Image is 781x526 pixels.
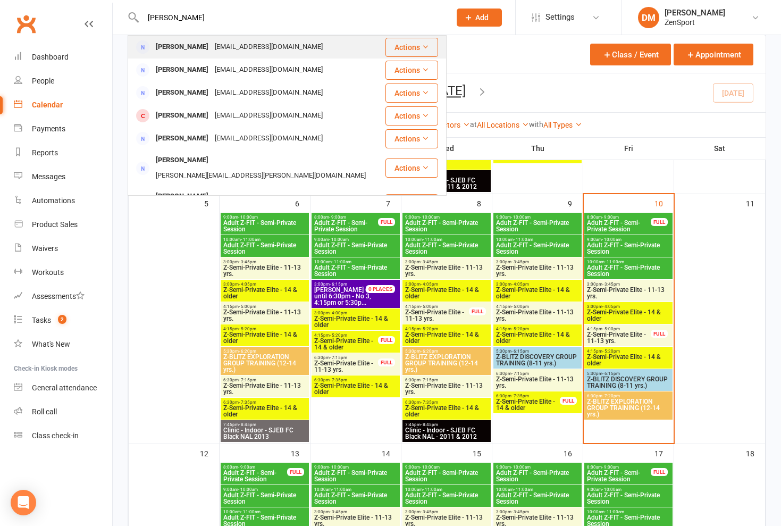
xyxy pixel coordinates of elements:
[32,148,58,157] div: Reports
[496,331,580,344] span: Z-Semi-Private Elite - 14 & older
[511,371,529,376] span: - 7:15pm
[14,165,112,189] a: Messages
[511,215,531,220] span: - 10:00am
[651,218,668,226] div: FULL
[496,287,580,299] span: Z-Semi-Private Elite - 14 & older
[223,465,288,470] span: 8:00am
[212,85,326,101] div: [EMAIL_ADDRESS][DOMAIN_NAME]
[223,427,307,440] span: Clinic - Indoor - SJEB FC Black NAL 2013
[496,510,580,514] span: 3:00pm
[586,237,670,242] span: 9:00am
[239,327,256,331] span: - 5:20pm
[32,124,65,133] div: Payments
[405,382,489,395] span: Z-Semi-Private Elite - 11-13 yrs.
[314,382,398,395] span: Z-Semi-Private Elite - 14 & older
[314,378,398,382] span: 6:30pm
[423,237,442,242] span: - 11:00am
[239,400,256,405] span: - 7:35pm
[405,427,489,440] span: Clinic - Indoor - SJEB FC Black NAL - 2011 & 2012
[239,422,256,427] span: - 8:45pm
[477,121,529,129] a: All Locations
[32,172,65,181] div: Messages
[496,309,580,322] span: Z-Semi-Private Elite - 11-13 yrs.
[602,487,622,492] span: - 10:00am
[420,215,440,220] span: - 10:00am
[14,69,112,93] a: People
[405,470,489,482] span: Adult Z-FIT - Semi-Private Session
[378,358,395,366] div: FULL
[602,215,619,220] span: - 9:00am
[314,220,379,232] span: Adult Z-FIT - Semi-Private Session
[314,264,398,277] span: Adult Z-FIT - Semi-Private Session
[32,196,75,205] div: Automations
[314,465,398,470] span: 9:00am
[385,61,438,80] button: Actions
[496,371,580,376] span: 6:30pm
[511,260,529,264] span: - 3:45pm
[674,137,766,160] th: Sat
[32,340,70,348] div: What's New
[366,285,395,293] div: 0 PLACES
[241,237,261,242] span: - 11:00am
[140,10,443,25] input: Search...
[651,330,668,338] div: FULL
[32,53,69,61] div: Dashboard
[223,510,307,514] span: 10:00am
[604,260,624,264] span: - 11:00am
[212,131,326,146] div: [EMAIL_ADDRESS][DOMAIN_NAME]
[496,470,580,482] span: Adult Z-FIT - Semi-Private Session
[32,101,63,109] div: Calendar
[14,141,112,165] a: Reports
[665,18,725,27] div: ZenSport
[329,215,346,220] span: - 9:00am
[405,242,489,255] span: Adult Z-FIT - Semi-Private Session
[238,215,258,220] span: - 10:00am
[586,487,670,492] span: 9:00am
[223,487,307,492] span: 9:00am
[223,378,307,382] span: 6:30pm
[405,492,489,505] span: Adult Z-FIT - Semi-Private Session
[385,106,438,126] button: Actions
[14,376,112,400] a: General attendance kiosk mode
[314,492,398,505] span: Adult Z-FIT - Semi-Private Session
[223,422,307,427] span: 7:45pm
[153,153,212,168] div: [PERSON_NAME]
[332,260,351,264] span: - 11:00am
[223,349,307,354] span: 5:30pm
[586,242,670,255] span: Adult Z-FIT - Semi-Private Session
[421,422,438,427] span: - 8:45pm
[405,304,469,309] span: 4:15pm
[153,62,212,78] div: [PERSON_NAME]
[405,422,489,427] span: 7:45pm
[14,261,112,285] a: Workouts
[496,394,560,398] span: 6:30pm
[602,304,620,309] span: - 4:05pm
[590,44,671,65] button: Class / Event
[239,378,256,382] span: - 7:15pm
[11,490,36,515] div: Open Intercom Messenger
[405,309,469,322] span: Z-Semi-Private Elite - 11-13 yrs.
[405,400,489,405] span: 6:30pm
[602,282,620,287] span: - 3:45pm
[560,397,577,405] div: FULL
[473,444,492,462] div: 15
[496,304,580,309] span: 4:15pm
[32,407,57,416] div: Roll call
[421,282,438,287] span: - 4:05pm
[239,304,256,309] span: - 5:00pm
[385,38,438,57] button: Actions
[545,5,575,29] span: Settings
[511,282,529,287] span: - 4:05pm
[291,444,310,462] div: 13
[405,327,489,331] span: 4:15pm
[586,260,670,264] span: 10:00am
[586,398,670,418] span: Z-BLITZ EXPLORATION GROUP TRAINING (12-14 yrs.)
[477,194,492,212] div: 8
[204,194,219,212] div: 5
[586,492,670,505] span: Adult Z-FIT - Semi-Private Session
[496,264,580,277] span: Z-Semi-Private Elite - 11-13 yrs.
[385,194,438,213] button: Actions
[586,309,670,322] span: Z-Semi-Private Elite - 14 & older
[496,376,580,389] span: Z-Semi-Private Elite - 11-13 yrs.
[385,84,438,103] button: Actions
